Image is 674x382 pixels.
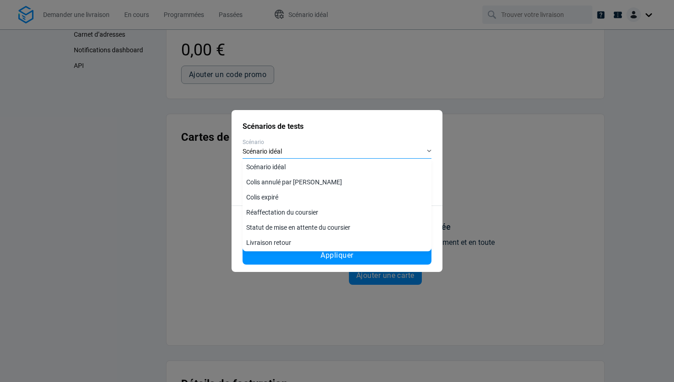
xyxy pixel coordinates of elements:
[232,110,442,272] div: Test scenario modal
[244,176,430,189] a: Colis annulé par [PERSON_NAME]
[244,161,430,174] a: Scénario idéal
[243,145,431,159] div: Scénario idéal
[244,206,430,219] a: Réaffectation du coursier
[243,139,264,145] span: Scénario
[244,191,430,204] a: Colis expiré
[244,221,430,234] a: Statut de mise en attente du coursier
[243,246,431,265] button: Appliquer
[320,252,353,259] span: Appliquer
[243,121,431,132] h2: Scénarios de tests
[244,236,430,249] a: Livraison retour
